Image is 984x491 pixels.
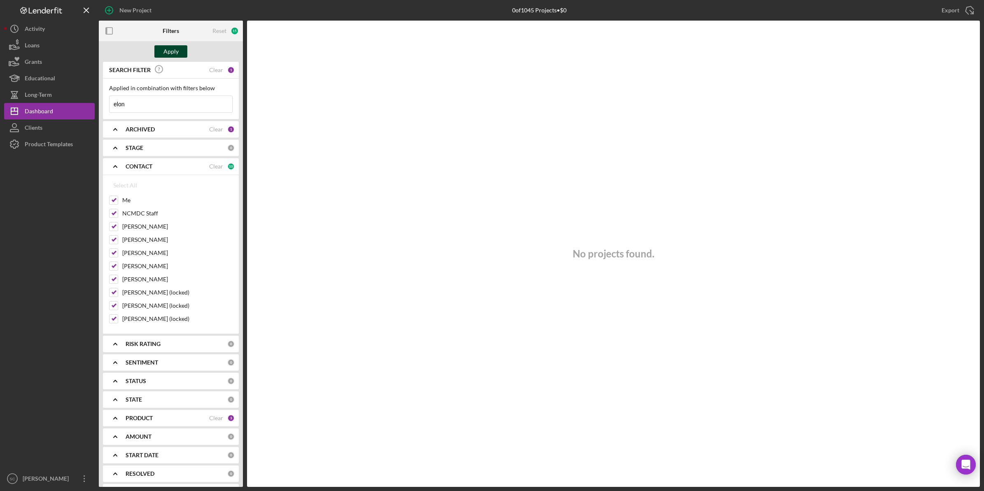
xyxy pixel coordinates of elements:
[119,2,152,19] div: New Project
[4,119,95,136] button: Clients
[4,54,95,70] button: Grants
[209,163,223,170] div: Clear
[4,470,95,487] button: SC[PERSON_NAME]
[4,136,95,152] button: Product Templates
[25,136,73,154] div: Product Templates
[122,196,233,204] label: Me
[163,45,179,58] div: Apply
[25,119,42,138] div: Clients
[209,67,223,73] div: Clear
[227,163,235,170] div: 10
[209,415,223,421] div: Clear
[25,21,45,39] div: Activity
[126,163,152,170] b: CONTACT
[227,470,235,477] div: 0
[4,21,95,37] button: Activity
[942,2,959,19] div: Export
[227,414,235,422] div: 3
[122,315,233,323] label: [PERSON_NAME] (locked)
[109,67,151,73] b: SEARCH FILTER
[126,126,155,133] b: ARCHIVED
[956,455,976,475] div: Open Intercom Messenger
[126,396,142,403] b: STATE
[4,103,95,119] button: Dashboard
[212,28,226,34] div: Reset
[126,378,146,384] b: STATUS
[122,302,233,310] label: [PERSON_NAME] (locked)
[126,145,143,151] b: STAGE
[4,37,95,54] button: Loans
[209,126,223,133] div: Clear
[113,177,137,194] div: Select All
[227,377,235,385] div: 0
[512,7,567,14] div: 0 of 1045 Projects • $0
[126,452,159,458] b: START DATE
[163,28,179,34] b: Filters
[99,2,160,19] button: New Project
[4,87,95,103] button: Long-Term
[573,248,654,260] h3: No projects found.
[122,236,233,244] label: [PERSON_NAME]
[25,87,52,105] div: Long-Term
[227,126,235,133] div: 1
[227,451,235,459] div: 0
[122,262,233,270] label: [PERSON_NAME]
[4,70,95,87] button: Educational
[122,222,233,231] label: [PERSON_NAME]
[126,359,158,366] b: SENTIMENT
[122,288,233,297] label: [PERSON_NAME] (locked)
[126,415,153,421] b: PRODUCT
[25,54,42,72] div: Grants
[231,27,239,35] div: 15
[126,433,152,440] b: AMOUNT
[122,209,233,217] label: NCMDC Staff
[109,177,141,194] button: Select All
[25,70,55,89] div: Educational
[227,66,235,74] div: 1
[122,275,233,283] label: [PERSON_NAME]
[227,340,235,348] div: 0
[25,37,40,56] div: Loans
[227,396,235,403] div: 0
[109,85,233,91] div: Applied in combination with filters below
[933,2,980,19] button: Export
[21,470,74,489] div: [PERSON_NAME]
[9,477,15,481] text: SC
[227,144,235,152] div: 0
[126,341,161,347] b: RISK RATING
[122,249,233,257] label: [PERSON_NAME]
[25,103,53,122] div: Dashboard
[126,470,154,477] b: RESOLVED
[154,45,187,58] button: Apply
[227,433,235,440] div: 0
[227,359,235,366] div: 0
